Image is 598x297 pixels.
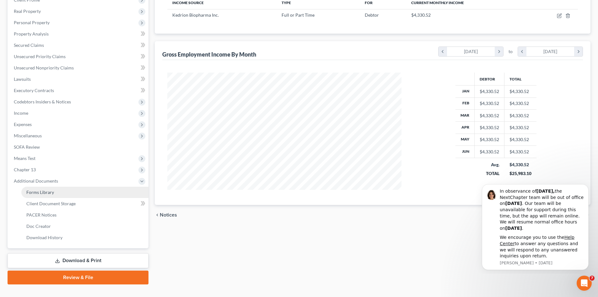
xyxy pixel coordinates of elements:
[504,146,536,158] td: $4,330.52
[282,0,291,5] span: Type
[504,109,536,121] td: $4,330.52
[282,12,315,18] span: Full or Part Time
[14,99,71,104] span: Codebtors Insiders & Notices
[480,88,499,95] div: $4,330.52
[14,144,40,150] span: SOFA Review
[509,170,531,177] div: $25,983.10
[455,109,475,121] th: Mar
[9,40,148,51] a: Secured Claims
[526,47,574,56] div: [DATE]
[455,85,475,97] th: Jan
[14,8,41,14] span: Real Property
[160,212,177,217] span: Notices
[172,0,204,5] span: Income Source
[455,122,475,134] th: Apr
[9,28,148,40] a: Property Analysis
[21,209,148,221] a: PACER Notices
[480,100,499,107] div: $4,330.52
[577,276,592,291] iframe: Intercom live chat
[411,0,464,5] span: Current Monthly Income
[574,47,583,56] i: chevron_right
[14,122,32,127] span: Expenses
[8,271,148,284] a: Review & File
[155,212,177,217] button: chevron_left Notices
[21,198,148,209] a: Client Document Storage
[504,97,536,109] td: $4,330.52
[480,162,499,168] div: Avg.
[9,85,148,96] a: Executory Contracts
[447,47,495,56] div: [DATE]
[14,31,49,36] span: Property Analysis
[8,253,148,268] a: Download & Print
[21,232,148,243] a: Download History
[480,113,499,119] div: $4,330.52
[365,0,373,5] span: For
[411,12,431,18] span: $4,330.52
[472,179,598,274] iframe: Intercom notifications message
[14,156,35,161] span: Means Test
[26,223,51,229] span: Doc Creator
[14,167,36,172] span: Chapter 13
[155,212,160,217] i: chevron_left
[26,212,57,217] span: PACER Notices
[9,51,148,62] a: Unsecured Priority Claims
[504,73,536,85] th: Total
[455,146,475,158] th: Jun
[439,47,447,56] i: chevron_left
[14,42,44,48] span: Secured Claims
[455,134,475,146] th: May
[21,187,148,198] a: Forms Library
[509,48,513,55] span: to
[14,65,74,70] span: Unsecured Nonpriority Claims
[509,162,531,168] div: $4,330.52
[518,47,526,56] i: chevron_left
[14,76,31,82] span: Lawsuits
[14,178,58,184] span: Additional Documents
[504,134,536,146] td: $4,330.52
[504,122,536,134] td: $4,330.52
[480,136,499,143] div: $4,330.52
[14,133,42,138] span: Miscellaneous
[455,97,475,109] th: Feb
[504,85,536,97] td: $4,330.52
[14,88,54,93] span: Executory Contracts
[14,110,28,116] span: Income
[14,54,66,59] span: Unsecured Priority Claims
[162,51,256,58] div: Gross Employment Income By Month
[9,74,148,85] a: Lawsuits
[475,73,504,85] th: Debtor
[26,235,62,240] span: Download History
[172,12,219,18] span: Kedrion Biopharma Inc.
[480,124,499,131] div: $4,330.52
[14,20,50,25] span: Personal Property
[26,190,54,195] span: Forms Library
[480,149,499,155] div: $4,330.52
[590,276,595,281] span: 7
[365,12,379,18] span: Debtor
[9,62,148,74] a: Unsecured Nonpriority Claims
[480,170,499,177] div: TOTAL
[21,221,148,232] a: Doc Creator
[9,141,148,153] a: SOFA Review
[26,201,76,206] span: Client Document Storage
[495,47,503,56] i: chevron_right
